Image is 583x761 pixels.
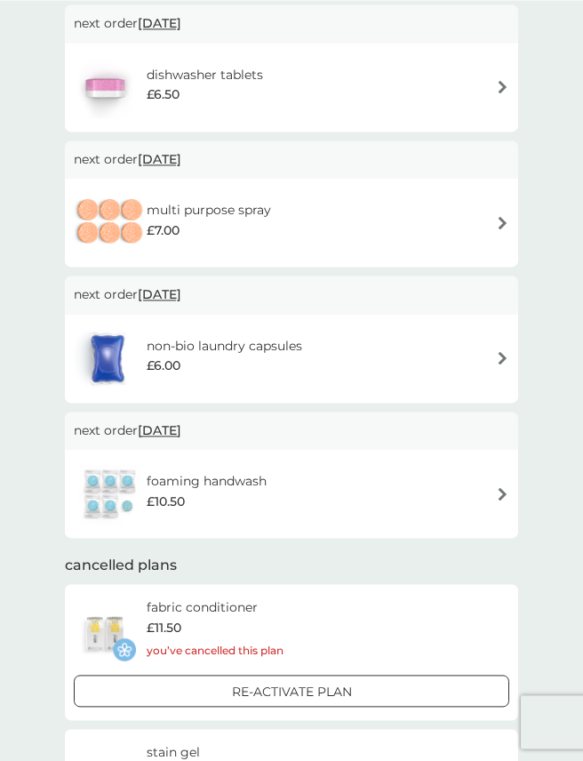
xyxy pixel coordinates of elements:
p: Re-activate Plan [232,682,352,701]
h6: foaming handwash [147,471,267,491]
img: arrow right [496,351,509,364]
span: [DATE] [138,413,181,447]
img: arrow right [496,80,509,93]
p: next order [74,13,509,33]
h6: dishwasher tablets [147,65,263,84]
span: [DATE] [138,6,181,40]
span: [DATE] [138,277,181,311]
img: fabric conditioner [74,603,136,665]
img: multi purpose spray [74,191,147,253]
span: £7.00 [147,220,180,240]
h6: non-bio laundry capsules [147,336,302,356]
p: next order [74,421,509,440]
span: £11.50 [147,618,181,637]
h6: multi purpose spray [147,200,271,220]
img: non-bio laundry capsules [74,327,141,389]
span: [DATE] [138,142,181,176]
img: arrow right [496,216,509,229]
img: arrow right [496,487,509,501]
h6: fabric conditioner [147,597,284,617]
p: next order [74,284,509,304]
img: dishwasher tablets [74,56,136,118]
img: foaming handwash [74,462,147,525]
span: £6.50 [147,84,180,104]
p: you’ve cancelled this plan [147,642,284,659]
p: next order [74,149,509,169]
button: Re-activate Plan [74,675,509,707]
span: £10.50 [147,492,185,511]
h2: cancelled plans [65,556,518,575]
span: £6.00 [147,356,180,375]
